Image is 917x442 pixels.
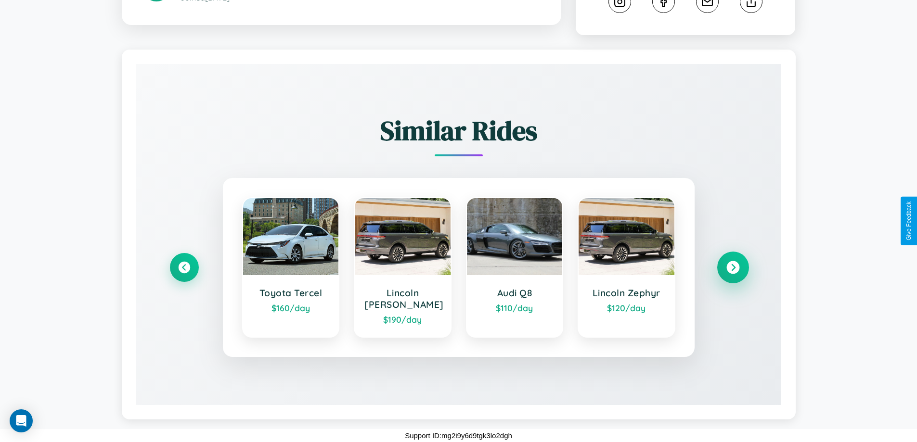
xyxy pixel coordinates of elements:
p: Support ID: mg2i9y6d9tgk3lo2dgh [405,429,512,442]
div: Give Feedback [905,202,912,240]
div: $ 110 /day [477,303,553,313]
a: Audi Q8$110/day [466,197,564,338]
h3: Audi Q8 [477,287,553,299]
h2: Similar Rides [170,112,748,149]
div: Open Intercom Messenger [10,409,33,432]
div: $ 190 /day [364,314,441,325]
a: Lincoln [PERSON_NAME]$190/day [354,197,452,338]
h3: Lincoln Zephyr [588,287,665,299]
a: Lincoln Zephyr$120/day [578,197,675,338]
div: $ 120 /day [588,303,665,313]
h3: Toyota Tercel [253,287,329,299]
h3: Lincoln [PERSON_NAME] [364,287,441,310]
div: $ 160 /day [253,303,329,313]
a: Toyota Tercel$160/day [242,197,340,338]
